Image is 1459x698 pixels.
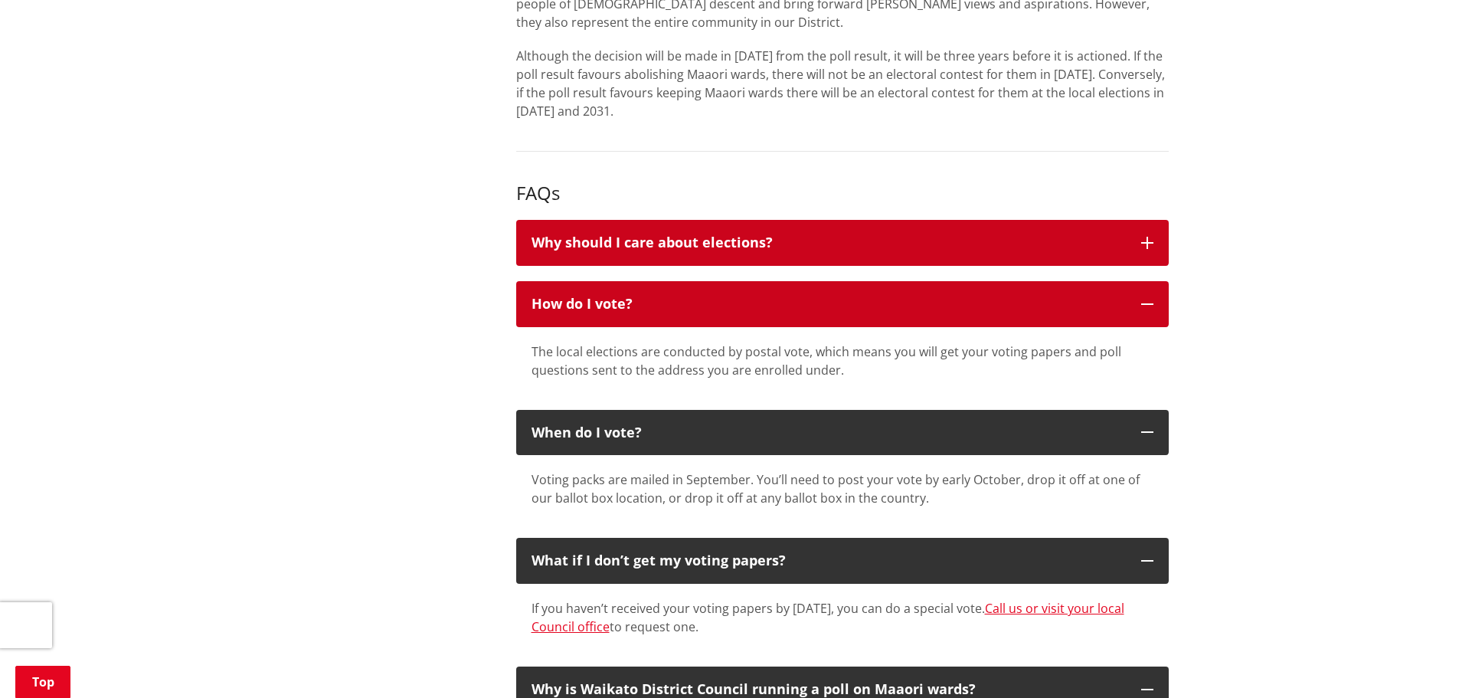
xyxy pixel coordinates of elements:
div: What if I don’t get my voting papers? [532,553,1126,569]
button: How do I vote? [516,281,1169,327]
button: What if I don’t get my voting papers? [516,538,1169,584]
button: When do I vote? [516,410,1169,456]
div: When do I vote? [532,425,1126,441]
div: The local elections are conducted by postal vote, which means you will get your voting papers and... [532,342,1153,379]
p: Although the decision will be made in [DATE] from the poll result, it will be three years before ... [516,47,1169,120]
a: Top [15,666,70,698]
div: Voting packs are mailed in September. You’ll need to post your vote by early October, drop it off... [532,470,1153,507]
div: Why is Waikato District Council running a poll on Maaori wards? [532,682,1126,697]
h3: FAQs [516,182,1169,205]
div: How do I vote? [532,297,1126,312]
iframe: Messenger Launcher [1389,634,1444,689]
div: If you haven’t received your voting papers by [DATE], you can do a special vote. to request one. [532,599,1153,636]
div: Why should I care about elections? [532,235,1126,251]
a: Call us or visit your local Council office [532,600,1124,635]
button: Why should I care about elections? [516,220,1169,266]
